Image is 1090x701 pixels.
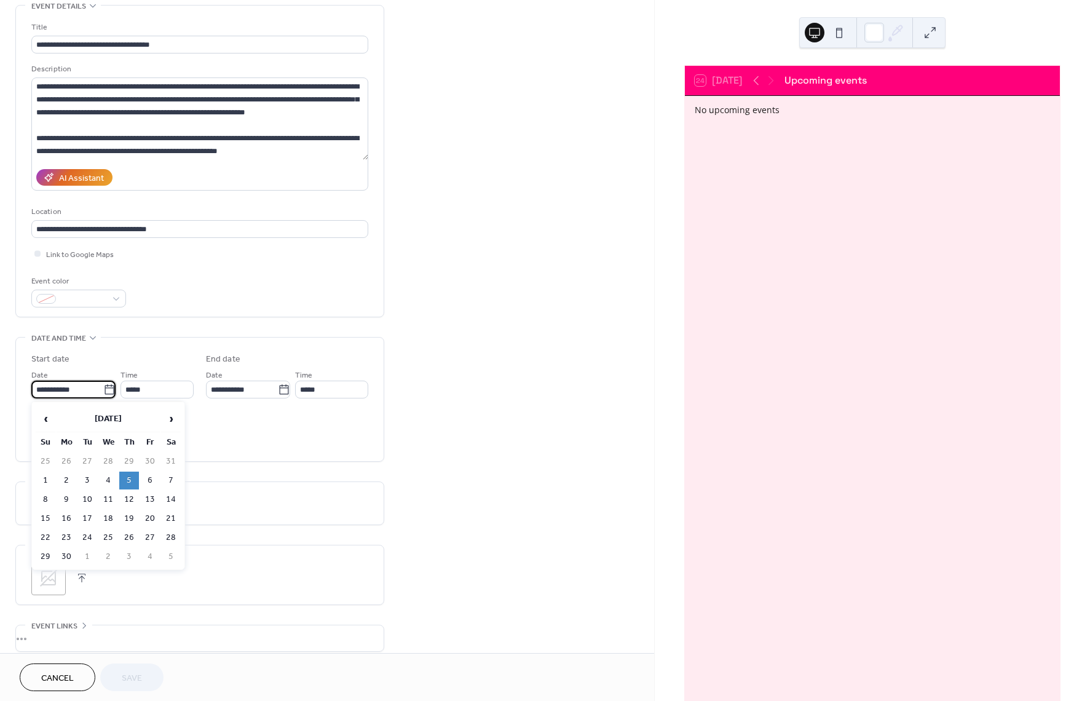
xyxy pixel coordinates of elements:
[31,275,124,288] div: Event color
[98,434,118,451] th: We
[31,620,77,633] span: Event links
[36,169,113,186] button: AI Assistant
[31,205,366,218] div: Location
[140,529,160,547] td: 27
[77,529,97,547] td: 24
[161,491,181,509] td: 14
[36,529,55,547] td: 22
[36,510,55,528] td: 15
[77,491,97,509] td: 10
[120,369,138,382] span: Time
[31,21,366,34] div: Title
[36,548,55,566] td: 29
[140,434,160,451] th: Fr
[140,491,160,509] td: 13
[77,434,97,451] th: Tu
[16,625,384,651] div: •••
[98,510,118,528] td: 18
[57,406,160,432] th: [DATE]
[119,510,139,528] td: 19
[31,369,48,382] span: Date
[206,353,240,366] div: End date
[31,332,86,345] span: Date and time
[77,548,97,566] td: 1
[36,434,55,451] th: Su
[119,472,139,489] td: 5
[98,548,118,566] td: 2
[119,548,139,566] td: 3
[98,529,118,547] td: 25
[57,548,76,566] td: 30
[119,453,139,470] td: 29
[161,510,181,528] td: 21
[57,453,76,470] td: 26
[57,529,76,547] td: 23
[36,472,55,489] td: 1
[119,529,139,547] td: 26
[77,510,97,528] td: 17
[57,491,76,509] td: 9
[98,472,118,489] td: 4
[41,672,74,685] span: Cancel
[784,73,867,88] div: Upcoming events
[57,510,76,528] td: 16
[31,353,69,366] div: Start date
[20,663,95,691] button: Cancel
[77,453,97,470] td: 27
[161,472,181,489] td: 7
[161,434,181,451] th: Sa
[161,548,181,566] td: 5
[161,453,181,470] td: 31
[31,63,366,76] div: Description
[59,172,104,185] div: AI Assistant
[295,369,312,382] span: Time
[119,491,139,509] td: 12
[57,472,76,489] td: 2
[695,103,1050,116] div: No upcoming events
[161,529,181,547] td: 28
[98,453,118,470] td: 28
[140,453,160,470] td: 30
[46,248,114,261] span: Link to Google Maps
[36,491,55,509] td: 8
[31,561,66,595] div: ;
[206,369,223,382] span: Date
[98,491,118,509] td: 11
[119,434,139,451] th: Th
[162,406,180,431] span: ›
[140,548,160,566] td: 4
[36,406,55,431] span: ‹
[57,434,76,451] th: Mo
[140,472,160,489] td: 6
[140,510,160,528] td: 20
[36,453,55,470] td: 25
[77,472,97,489] td: 3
